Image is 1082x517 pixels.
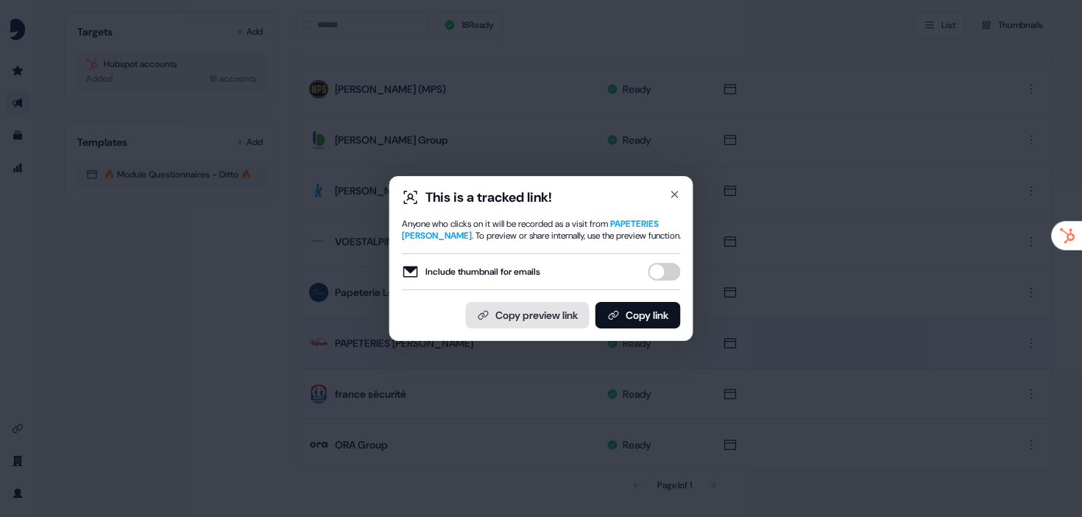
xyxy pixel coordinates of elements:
button: Copy preview link [466,302,590,328]
span: PAPETERIES [PERSON_NAME] [402,218,659,242]
div: Anyone who clicks on it will be recorded as a visit from . To preview or share internally, use th... [402,218,681,242]
button: Copy link [595,302,681,328]
div: This is a tracked link! [425,189,552,206]
label: Include thumbnail for emails [402,263,540,281]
